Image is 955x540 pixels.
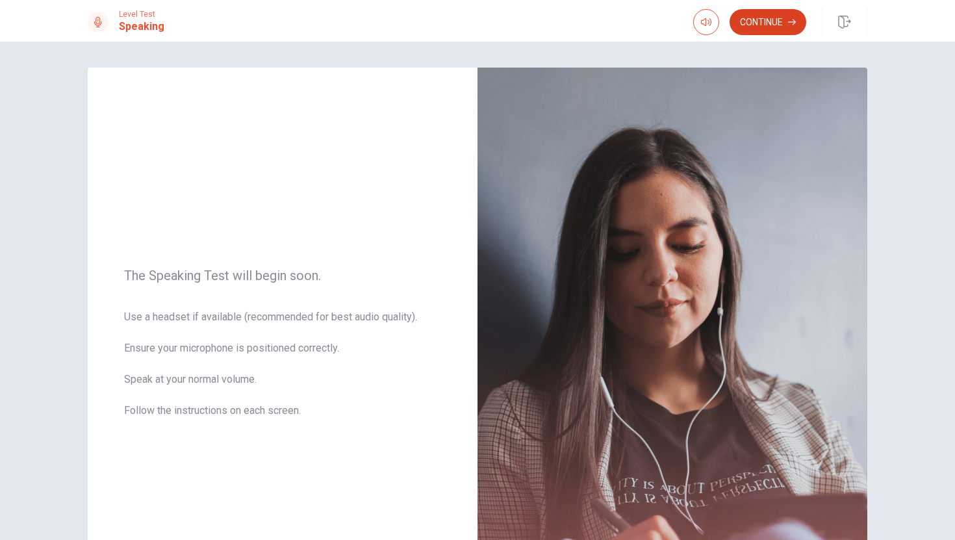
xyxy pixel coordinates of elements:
span: Level Test [119,10,164,19]
span: Use a headset if available (recommended for best audio quality). Ensure your microphone is positi... [124,309,441,434]
h1: Speaking [119,19,164,34]
button: Continue [730,9,806,35]
span: The Speaking Test will begin soon. [124,268,441,283]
